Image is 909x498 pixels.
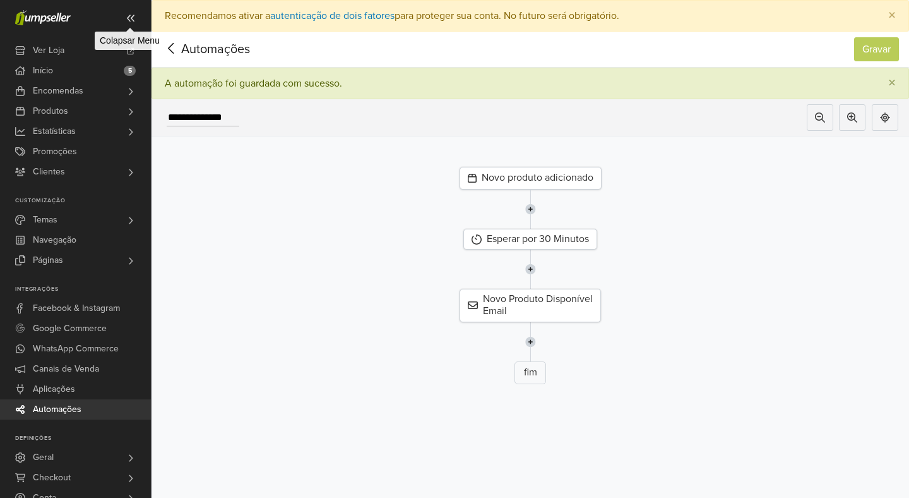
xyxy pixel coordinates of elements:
span: Promoções [33,142,77,162]
span: × [888,6,896,25]
span: Estatísticas [33,121,76,142]
img: line-7960e5f4d2b50ad2986e.svg [525,190,536,229]
span: Clientes [33,162,65,182]
span: Geral [33,447,54,468]
div: Esperar por 30 Minutos [463,229,597,250]
p: Customização [15,197,151,205]
span: Aplicações [33,379,75,399]
button: Close [876,1,908,31]
span: Automações [162,40,230,59]
div: Colapsar Menu [95,32,165,50]
span: Ver Loja [33,40,64,61]
span: Automações [33,399,81,420]
span: Checkout [33,468,71,488]
span: Encomendas [33,81,83,101]
img: line-7960e5f4d2b50ad2986e.svg [525,250,536,289]
span: Páginas [33,250,63,270]
span: WhatsApp Commerce [33,339,119,359]
span: 5 [124,66,136,76]
span: × [888,74,896,92]
button: Gravar [854,37,899,61]
div: Novo Produto Disponível Email [460,289,601,322]
span: Produtos [33,101,68,121]
span: Início [33,61,53,81]
span: Temas [33,210,57,230]
div: Novo produto adicionado [460,167,602,190]
a: autenticação de dois fatores [270,9,395,22]
span: Navegação [33,230,76,250]
p: Definições [15,435,151,442]
div: A automação foi guardada com sucesso. [165,77,342,90]
p: Integrações [15,286,151,293]
img: line-7960e5f4d2b50ad2986e.svg [525,322,536,361]
span: Canais de Venda [33,359,99,379]
span: Google Commerce [33,319,107,339]
span: Facebook & Instagram [33,298,120,319]
div: fim [514,361,546,384]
